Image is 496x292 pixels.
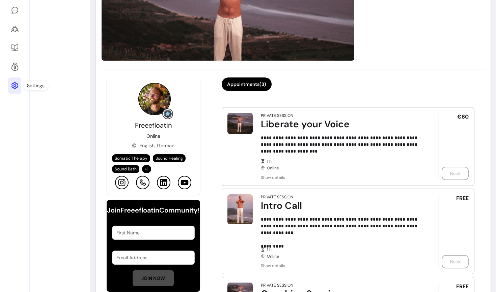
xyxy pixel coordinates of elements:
[116,229,190,236] input: First Name
[24,81,48,90] div: Settings
[132,142,174,149] div: English, German
[261,113,293,118] div: Private Session
[115,166,137,172] span: Sound Bath
[8,21,21,37] a: Clients
[227,113,253,134] img: Liberate your Voice
[8,59,21,75] a: Refer & Earn
[146,133,160,139] p: Online
[8,40,21,56] a: Resources
[135,121,172,130] span: Freeefloatin
[222,77,272,91] button: Appointments(3)
[261,194,293,200] div: Private Session
[261,200,420,212] div: Intro Call
[261,175,420,180] span: Show details
[143,166,150,172] span: + 1
[164,110,172,118] img: Grow
[8,2,21,18] a: My Messages
[456,194,469,202] span: FREE
[267,247,420,252] span: 1 h
[138,83,171,115] img: Provider image
[261,159,420,171] div: Online
[261,247,420,259] div: Online
[227,194,253,224] img: Intro Call
[456,283,469,291] span: FREE
[261,263,420,268] span: Show details
[107,205,200,215] h6: Join Freeefloatin Community!
[261,283,293,288] div: Private Session
[156,156,183,161] span: Sound Healing
[116,254,190,261] input: Email Address
[267,159,420,164] span: 1 h
[8,77,21,94] a: Settings
[261,118,420,130] div: Liberate your Voice
[457,113,469,121] span: €80
[115,156,147,161] span: Somatic Therapy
